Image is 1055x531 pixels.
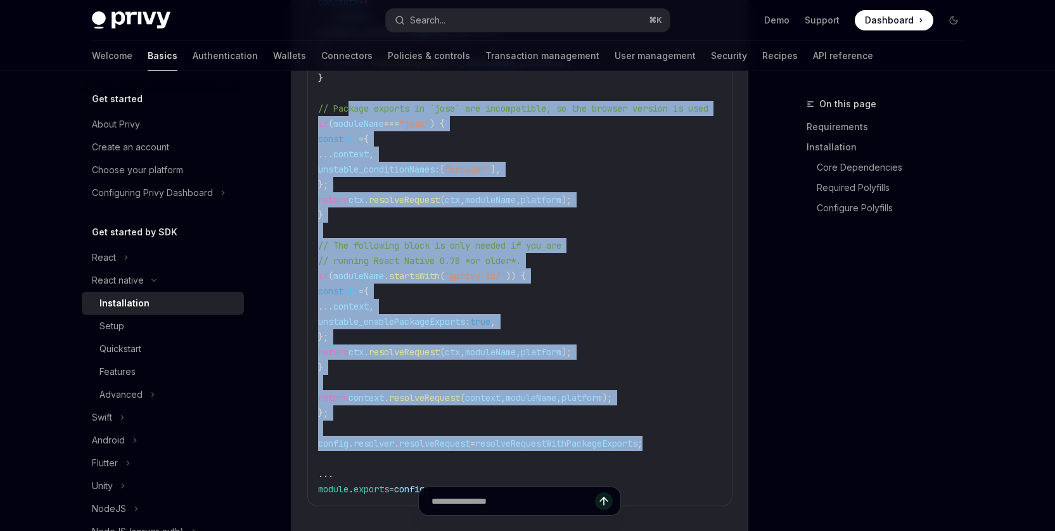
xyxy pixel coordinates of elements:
[82,159,244,181] a: Choose your platform
[506,270,526,282] span: )) {
[92,91,143,107] h5: Get started
[369,194,440,206] span: resolveRequest
[855,10,933,30] a: Dashboard
[99,296,150,311] div: Installation
[92,117,140,132] div: About Privy
[762,41,798,71] a: Recipes
[318,270,328,282] span: if
[318,255,521,266] span: // running React Native 0.78 *or older*.
[364,346,369,358] span: .
[99,387,143,402] div: Advanced
[92,456,118,471] div: Flutter
[82,181,244,204] button: Toggle Configuring Privy Dashboard section
[318,118,328,129] span: if
[711,41,747,71] a: Security
[99,341,141,357] div: Quickstart
[388,41,470,71] a: Policies & controls
[440,194,445,206] span: (
[399,118,430,129] span: "jose"
[321,41,373,71] a: Connectors
[445,194,460,206] span: ctx
[99,364,136,379] div: Features
[343,285,359,297] span: ctx
[389,483,394,495] span: =
[470,438,475,449] span: =
[364,285,369,297] span: {
[318,209,323,221] span: }
[92,140,169,155] div: Create an account
[333,301,369,312] span: context
[328,270,333,282] span: (
[359,285,364,297] span: =
[148,41,177,71] a: Basics
[440,164,445,175] span: [
[318,194,348,206] span: return
[318,316,470,327] span: unstable_enablePackageExports:
[506,392,556,403] span: moduleName
[318,331,328,343] span: };
[82,383,244,406] button: Toggle Advanced section
[333,270,384,282] span: moduleName
[348,194,364,206] span: ctx
[460,346,465,358] span: ,
[386,9,670,32] button: Open search
[318,240,561,251] span: // The following block is only needed if you are
[556,392,561,403] span: ,
[82,429,244,452] button: Toggle Android section
[369,148,374,160] span: ,
[348,346,364,358] span: ctx
[82,246,244,269] button: Toggle React section
[561,194,572,206] span: );
[490,164,501,175] span: ],
[364,194,369,206] span: .
[333,118,384,129] span: moduleName
[764,14,790,27] a: Demo
[318,392,348,403] span: return
[475,438,637,449] span: resolveRequestWithPackageExports
[369,301,374,312] span: ,
[432,487,595,515] input: Ask a question...
[805,14,840,27] a: Support
[394,483,425,495] span: config
[410,13,445,28] div: Search...
[318,148,333,160] span: ...
[807,157,974,178] a: Core Dependencies
[465,194,516,206] span: moduleName
[318,468,333,480] span: ...
[318,103,708,114] span: // Package exports in `jose` are incompatible, so the browser version is used
[82,315,244,338] a: Setup
[649,15,662,25] span: ⌘ K
[865,14,914,27] span: Dashboard
[485,41,599,71] a: Transaction management
[637,438,643,449] span: ;
[807,137,974,157] a: Installation
[389,270,440,282] span: startsWith
[425,483,430,495] span: ;
[92,162,183,178] div: Choose your platform
[92,225,177,240] h5: Get started by SDK
[521,194,561,206] span: platform
[807,198,974,218] a: Configure Polyfills
[318,285,343,297] span: const
[807,117,974,137] a: Requirements
[82,360,244,383] a: Features
[92,185,213,200] div: Configuring Privy Dashboard
[318,438,348,449] span: config
[602,392,612,403] span: );
[819,96,876,112] span: On this page
[445,270,506,282] span: '@privy-io/'
[82,136,244,159] a: Create an account
[92,11,170,29] img: dark logo
[348,438,354,449] span: .
[561,346,572,358] span: );
[807,178,974,198] a: Required Polyfills
[328,118,333,129] span: (
[384,270,389,282] span: .
[82,269,244,292] button: Toggle React native section
[813,41,873,71] a: API reference
[318,72,323,84] span: }
[595,492,613,510] button: Send message
[82,452,244,475] button: Toggle Flutter section
[359,133,364,145] span: =
[318,133,343,145] span: const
